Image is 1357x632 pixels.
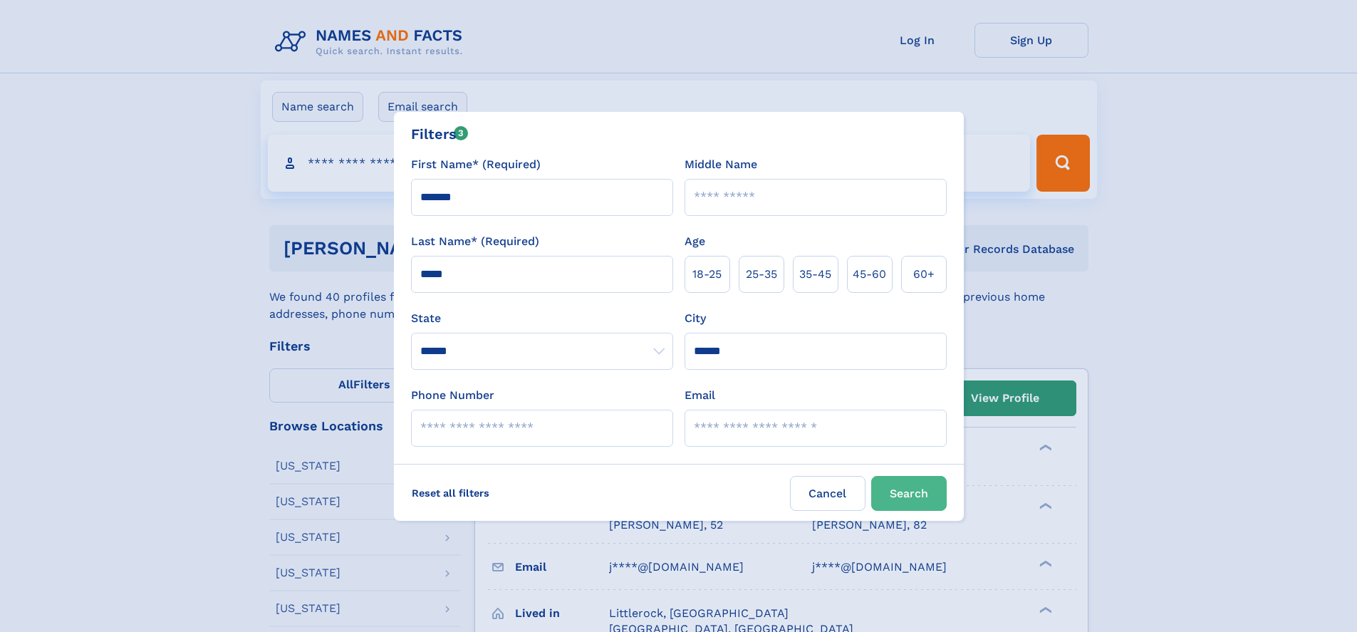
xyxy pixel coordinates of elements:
label: Age [685,233,705,250]
label: Cancel [790,476,865,511]
label: First Name* (Required) [411,156,541,173]
div: Filters [411,123,469,145]
button: Search [871,476,947,511]
label: City [685,310,706,327]
span: 25‑35 [746,266,777,283]
span: 18‑25 [692,266,722,283]
label: Last Name* (Required) [411,233,539,250]
label: Middle Name [685,156,757,173]
label: Reset all filters [402,476,499,510]
label: State [411,310,673,327]
label: Phone Number [411,387,494,404]
span: 35‑45 [799,266,831,283]
label: Email [685,387,715,404]
span: 60+ [913,266,935,283]
span: 45‑60 [853,266,886,283]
